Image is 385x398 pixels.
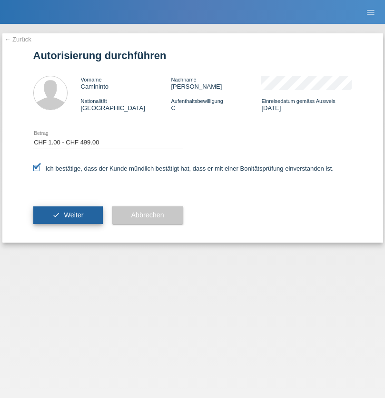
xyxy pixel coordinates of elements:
[361,9,380,15] a: menu
[52,211,60,219] i: check
[81,76,171,90] div: Camininto
[366,8,375,17] i: menu
[33,206,103,225] button: check Weiter
[81,98,107,104] span: Nationalität
[112,206,183,225] button: Abbrechen
[81,77,102,82] span: Vorname
[261,98,335,104] span: Einreisedatum gemäss Ausweis
[33,50,352,61] h1: Autorisierung durchführen
[171,76,261,90] div: [PERSON_NAME]
[33,165,334,172] label: Ich bestätige, dass der Kunde mündlich bestätigt hat, dass er mit einer Bonitätsprüfung einversta...
[81,97,171,112] div: [GEOGRAPHIC_DATA]
[64,211,83,219] span: Weiter
[131,211,164,219] span: Abbrechen
[261,97,352,112] div: [DATE]
[5,36,31,43] a: ← Zurück
[171,77,196,82] span: Nachname
[171,97,261,112] div: C
[171,98,223,104] span: Aufenthaltsbewilligung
